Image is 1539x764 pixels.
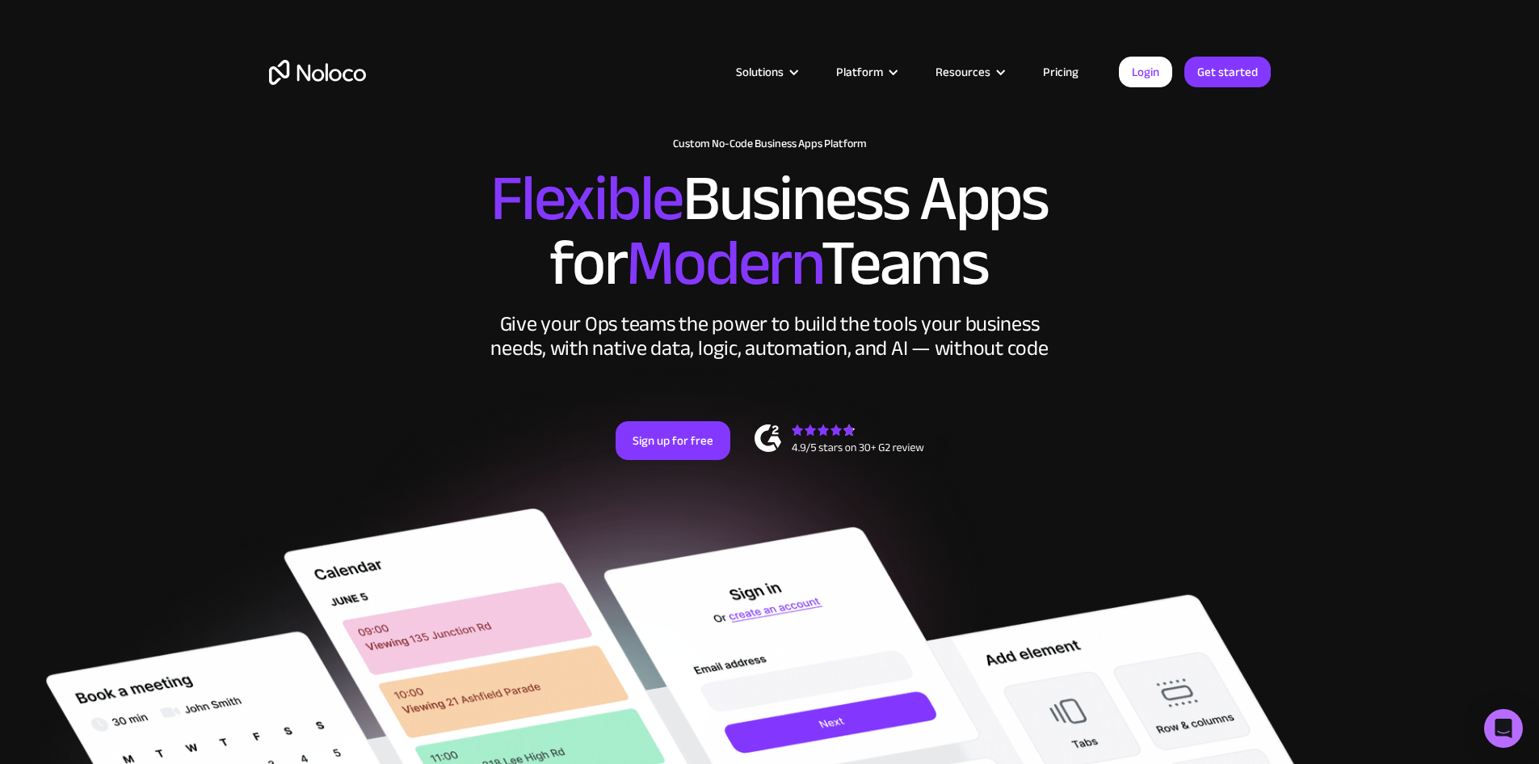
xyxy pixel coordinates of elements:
a: Login [1119,57,1172,87]
a: Pricing [1023,61,1099,82]
a: home [269,60,366,85]
div: Platform [816,61,915,82]
a: Get started [1184,57,1271,87]
div: Give your Ops teams the power to build the tools your business needs, with native data, logic, au... [487,312,1053,361]
div: Platform [836,61,883,82]
div: Solutions [716,61,816,82]
div: Solutions [736,61,784,82]
a: Sign up for free [616,421,730,460]
h2: Business Apps for Teams [269,167,1271,296]
span: Flexible [490,138,683,259]
span: Modern [626,203,821,323]
div: Resources [936,61,990,82]
div: Resources [915,61,1023,82]
div: Open Intercom Messenger [1484,709,1523,748]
